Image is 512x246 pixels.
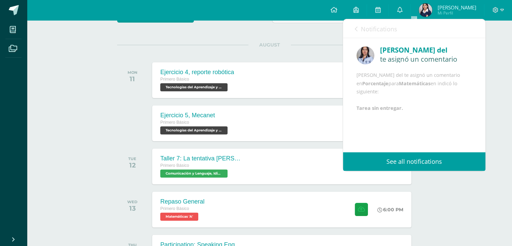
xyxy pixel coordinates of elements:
span: Tecnologías del Aprendizaje y la Comunicación 'A' [160,126,228,134]
div: Taller 7: La tentativa [PERSON_NAME] [160,155,241,162]
span: Primero Básico [160,206,189,211]
b: Tarea sin entregar. [356,105,403,111]
div: 11 [128,75,137,83]
div: 6:00 PM [377,207,403,213]
div: Repaso General [160,198,204,205]
img: 8adba496f07abd465d606718f465fded.png [356,47,374,64]
div: Ejercicio 4, reporte robótica [160,69,234,76]
b: Matemáticas [399,80,431,87]
span: Mi Perfil [437,10,476,16]
div: Ejercicio 5, Mecanet [160,112,229,119]
div: 12 [128,161,136,169]
div: [PERSON_NAME] del [380,45,472,55]
span: AUGUST [248,42,291,48]
b: Porcentaje [362,80,388,87]
div: WED [127,199,137,204]
img: 8961583368e2b0077117dd0b5a1d1231.png [419,3,432,17]
a: See all notifications [343,152,485,171]
div: [PERSON_NAME] del te asignó un comentario en para en indicó lo siguiente: [356,71,472,112]
div: MON [128,70,137,75]
span: Matemáticas 'A' [160,213,198,221]
div: TUE [128,156,136,161]
div: te asignó un comentario [380,55,472,63]
span: Primero Básico [160,163,189,168]
span: [PERSON_NAME] [437,4,476,11]
span: Primero Básico [160,77,189,82]
span: Notifications [361,25,397,33]
span: Tecnologías del Aprendizaje y la Comunicación 'A' [160,83,228,91]
span: Primero Básico [160,120,189,125]
div: 13 [127,204,137,212]
span: Comunicación y Lenguaje, Idioma Español 'A' [160,170,228,178]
